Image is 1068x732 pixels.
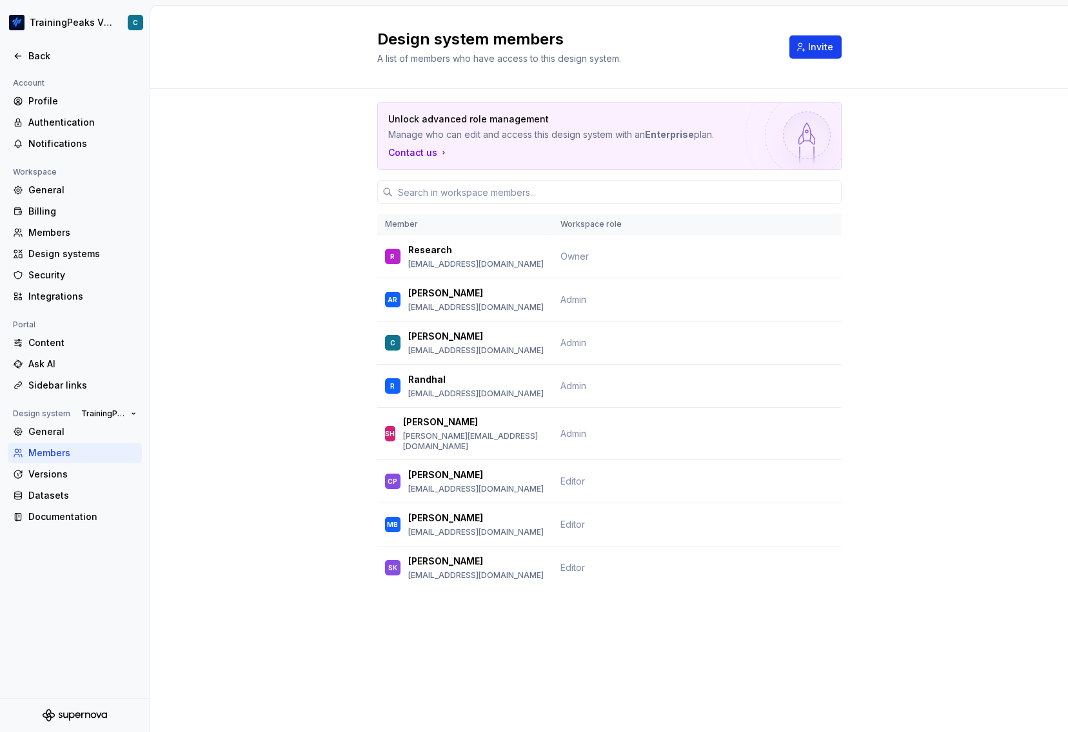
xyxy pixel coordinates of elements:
[8,506,142,527] a: Documentation
[8,375,142,396] a: Sidebar links
[645,129,694,140] strong: Enterprise
[28,468,137,481] div: Versions
[28,290,137,303] div: Integrations
[8,443,142,463] a: Members
[408,287,483,300] p: [PERSON_NAME]
[560,428,586,439] span: Admin
[8,46,142,66] a: Back
[377,214,553,235] th: Member
[408,389,544,399] p: [EMAIL_ADDRESS][DOMAIN_NAME]
[8,75,50,91] div: Account
[560,337,586,348] span: Admin
[403,416,478,429] p: [PERSON_NAME]
[408,555,483,568] p: [PERSON_NAME]
[8,164,62,180] div: Workspace
[388,293,397,306] div: AR
[28,336,137,349] div: Content
[377,53,621,64] span: A list of members who have access to this design system.
[560,294,586,305] span: Admin
[8,485,142,506] a: Datasets
[408,527,544,537] p: [EMAIL_ADDRESS][DOMAIN_NAME]
[408,468,483,481] p: [PERSON_NAME]
[408,330,483,343] p: [PERSON_NAME]
[30,16,112,29] div: TrainingPeaks Virtual/Hub
[408,302,544,313] p: [EMAIL_ADDRESS][DOMAIN_NAME]
[28,425,137,438] div: General
[8,91,142,111] a: Profile
[403,431,544,452] p: [PERSON_NAME][EMAIL_ADDRESS][DOMAIN_NAME]
[408,373,446,386] p: Randhal
[388,561,397,574] div: SK
[8,317,41,332] div: Portal
[560,251,589,262] span: Owner
[408,570,544,581] p: [EMAIL_ADDRESS][DOMAIN_NAME]
[133,17,138,28] div: C
[560,380,586,391] span: Admin
[808,41,833,53] span: Invite
[390,336,395,349] div: C
[408,244,452,256] p: Research
[28,50,137,63] div: Back
[28,137,137,150] div: Notifications
[28,358,137,371] div: Ask AI
[408,259,544,269] p: [EMAIL_ADDRESS][DOMAIN_NAME]
[28,184,137,197] div: General
[390,380,395,392] div: R
[393,180,842,204] input: Search in workspace members...
[408,345,544,356] p: [EMAIL_ADDRESS][DOMAIN_NAME]
[9,15,25,30] img: 4eb2c90a-beb3-47d2-b0e5-0e686db1db46.png
[388,475,397,488] div: CP
[560,562,585,573] span: Editor
[8,406,75,421] div: Design system
[28,447,137,459] div: Members
[28,510,137,523] div: Documentation
[553,214,639,235] th: Workspace role
[8,112,142,133] a: Authentication
[560,519,585,530] span: Editor
[28,489,137,502] div: Datasets
[8,201,142,222] a: Billing
[8,244,142,264] a: Design systems
[3,8,147,37] button: TrainingPeaks Virtual/HubC
[387,518,398,531] div: MB
[8,180,142,200] a: General
[81,409,126,419] span: TrainingPeaks Virtual/Hub
[408,512,483,525] p: [PERSON_NAME]
[8,222,142,243] a: Members
[8,464,142,485] a: Versions
[390,250,395,263] div: R
[8,332,142,353] a: Content
[8,421,142,442] a: General
[388,128,740,141] p: Manage who can edit and access this design system with an plan.
[8,265,142,285] a: Security
[388,146,449,159] a: Contact us
[8,354,142,374] a: Ask AI
[28,379,137,392] div: Sidebar links
[385,427,395,440] div: SH
[388,113,740,126] p: Unlock advanced role management
[28,116,137,129] div: Authentication
[28,226,137,239] div: Members
[8,133,142,154] a: Notifications
[377,29,774,50] h2: Design system members
[28,269,137,282] div: Security
[28,95,137,108] div: Profile
[43,709,107,722] svg: Supernova Logo
[28,247,137,260] div: Design systems
[408,484,544,494] p: [EMAIL_ADDRESS][DOMAIN_NAME]
[789,35,842,59] button: Invite
[560,476,585,486] span: Editor
[8,286,142,307] a: Integrations
[28,205,137,218] div: Billing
